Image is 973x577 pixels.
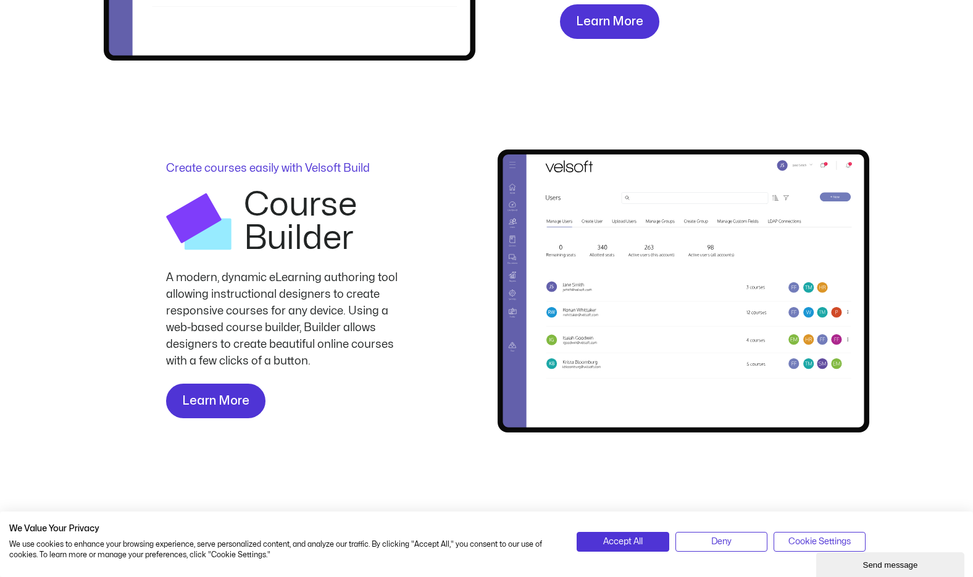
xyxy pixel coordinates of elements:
[577,532,669,552] button: Accept all cookies
[711,535,732,549] span: Deny
[816,550,967,577] iframe: chat widget
[576,12,643,32] span: Learn More
[166,384,265,418] a: Learn More
[788,535,851,549] span: Cookie Settings
[244,188,413,255] h2: Course Builder
[498,150,869,432] img: Screenshot of Velsoft's learning management system
[9,523,558,534] h2: We Value Your Privacy
[166,269,413,369] div: A modern, dynamic eLearning authoring tool allowing instructional designers to create responsive ...
[560,4,659,39] a: Learn More
[166,163,413,174] p: Create courses easily with Velsoft Build
[182,391,249,411] span: Learn More
[9,539,558,560] p: We use cookies to enhance your browsing experience, serve personalized content, and analyze our t...
[774,532,866,552] button: Adjust cookie preferences
[675,532,767,552] button: Deny all cookies
[603,535,643,549] span: Accept All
